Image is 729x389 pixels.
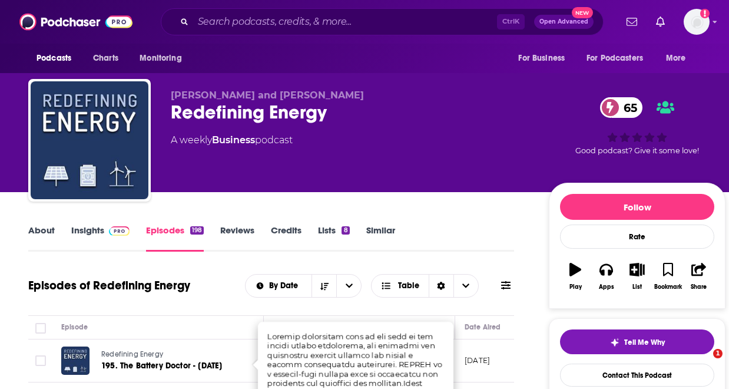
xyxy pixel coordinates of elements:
[586,50,643,67] span: For Podcasters
[684,9,710,35] img: User Profile
[622,255,652,298] button: List
[684,9,710,35] span: Logged in as juliafrontz
[684,9,710,35] button: Show profile menu
[599,283,614,291] div: Apps
[624,338,665,347] span: Tell Me Why
[161,8,604,35] div: Search podcasts, credits, & more...
[245,274,362,298] h2: Choose List sort
[19,11,132,33] img: Podchaser - Follow, Share and Rate Podcasts
[652,255,683,298] button: Bookmark
[658,47,701,70] button: open menu
[632,283,642,291] div: List
[318,225,349,252] a: Lists8
[101,350,241,360] a: Redefining Energy
[560,364,714,387] a: Contact This Podcast
[684,255,714,298] button: Share
[312,275,336,297] button: Sort Direction
[342,226,349,235] div: 8
[534,15,594,29] button: Open AdvancedNew
[35,355,46,366] span: Toggle select row
[220,225,254,252] a: Reviews
[246,282,312,290] button: open menu
[28,47,87,70] button: open menu
[398,282,419,290] span: Table
[71,225,130,252] a: InsightsPodchaser Pro
[579,47,660,70] button: open menu
[518,50,565,67] span: For Business
[612,97,643,118] span: 65
[610,338,619,347] img: tell me why sparkle
[101,350,163,358] span: Redefining Energy
[212,134,255,146] a: Business
[666,50,686,67] span: More
[560,329,714,354] button: tell me why sparkleTell Me Why
[572,7,593,18] span: New
[146,225,204,252] a: Episodes198
[575,146,699,155] span: Good podcast? Give it some love!
[549,90,725,163] div: 65Good podcast? Give it some love!
[689,349,717,377] iframe: Intercom live chat
[171,90,364,101] span: [PERSON_NAME] and [PERSON_NAME]
[654,283,682,291] div: Bookmark
[560,194,714,220] button: Follow
[622,12,642,32] a: Show notifications dropdown
[31,81,148,199] img: Redefining Energy
[497,14,525,29] span: Ctrl K
[171,133,293,147] div: A weekly podcast
[85,47,125,70] a: Charts
[28,225,55,252] a: About
[101,360,241,372] a: 195. The Battery Doctor - [DATE]
[465,355,490,365] p: [DATE]
[539,19,588,25] span: Open Advanced
[465,320,501,334] div: Date Aired
[438,321,452,335] button: Column Actions
[37,50,71,67] span: Podcasts
[591,255,621,298] button: Apps
[651,12,670,32] a: Show notifications dropdown
[371,274,479,298] button: Choose View
[190,226,204,235] div: 198
[336,275,361,297] button: open menu
[510,47,579,70] button: open menu
[28,278,190,293] h1: Episodes of Redefining Energy
[713,349,723,358] span: 1
[93,50,118,67] span: Charts
[600,97,643,118] a: 65
[61,320,88,334] div: Episode
[560,225,714,249] div: Rate
[109,226,130,236] img: Podchaser Pro
[140,50,181,67] span: Monitoring
[560,255,591,298] button: Play
[131,47,197,70] button: open menu
[569,283,582,291] div: Play
[700,9,710,18] svg: Add a profile image
[193,12,497,31] input: Search podcasts, credits, & more...
[366,225,395,252] a: Similar
[101,361,222,371] span: 195. The Battery Doctor - [DATE]
[691,283,707,291] div: Share
[269,282,302,290] span: By Date
[429,275,453,297] div: Sort Direction
[271,225,301,252] a: Credits
[273,320,311,334] div: Description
